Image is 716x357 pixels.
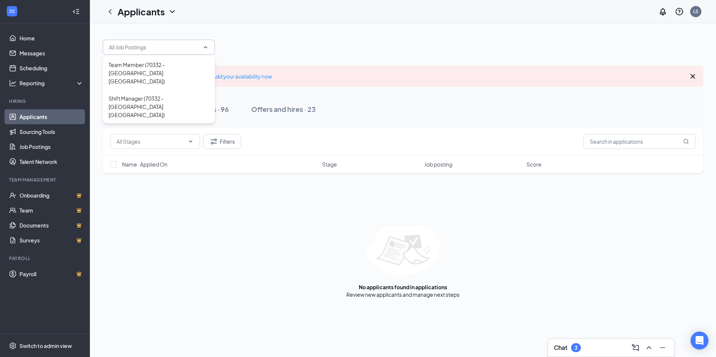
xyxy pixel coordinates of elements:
[212,73,272,80] a: Add your availability now
[359,283,447,291] div: No applicants found in applications
[19,188,84,203] a: OnboardingCrown
[322,161,337,168] span: Stage
[209,137,218,146] svg: Filter
[424,161,452,168] span: Job posting
[19,46,84,61] a: Messages
[19,154,84,169] a: Talent Network
[106,7,115,16] svg: ChevronLeft
[19,109,84,124] a: Applicants
[9,342,16,350] svg: Settings
[19,124,84,139] a: Sourcing Tools
[656,342,668,354] button: Minimize
[109,94,209,119] div: Shift Manager (70332 - [GEOGRAPHIC_DATA] [GEOGRAPHIC_DATA])
[19,233,84,248] a: SurveysCrown
[346,291,459,298] div: Review new applicants and manage next steps
[251,104,316,114] div: Offers and hires · 23
[118,5,165,18] h1: Applicants
[527,161,541,168] span: Score
[583,134,696,149] input: Search in applications
[168,7,177,16] svg: ChevronDown
[19,61,84,76] a: Scheduling
[367,226,440,276] img: empty-state
[109,61,209,85] div: Team Member (70332 - [GEOGRAPHIC_DATA] [GEOGRAPHIC_DATA])
[203,134,241,149] button: Filter Filters
[19,266,84,281] a: PayrollCrown
[574,345,577,351] div: 3
[188,138,194,144] svg: ChevronDown
[9,177,82,183] div: Team Management
[8,7,16,15] svg: WorkstreamLogo
[122,161,167,168] span: Name · Applied On
[19,31,84,46] a: Home
[691,332,709,350] div: Open Intercom Messenger
[19,203,84,218] a: TeamCrown
[9,79,16,87] svg: Analysis
[109,43,200,51] input: All Job Postings
[629,342,641,354] button: ComposeMessage
[72,8,80,15] svg: Collapse
[658,343,667,352] svg: Minimize
[688,72,697,81] svg: Cross
[19,218,84,233] a: DocumentsCrown
[19,79,84,87] div: Reporting
[693,8,698,15] div: LS
[19,139,84,154] a: Job Postings
[9,255,82,262] div: Payroll
[9,98,82,104] div: Hiring
[643,342,655,354] button: ChevronUp
[644,343,653,352] svg: ChevronUp
[658,7,667,16] svg: Notifications
[631,343,640,352] svg: ComposeMessage
[116,137,185,146] input: All Stages
[203,44,209,50] svg: ChevronUp
[19,342,72,350] div: Switch to admin view
[675,7,684,16] svg: QuestionInfo
[554,344,567,352] h3: Chat
[683,138,689,144] svg: MagnifyingGlass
